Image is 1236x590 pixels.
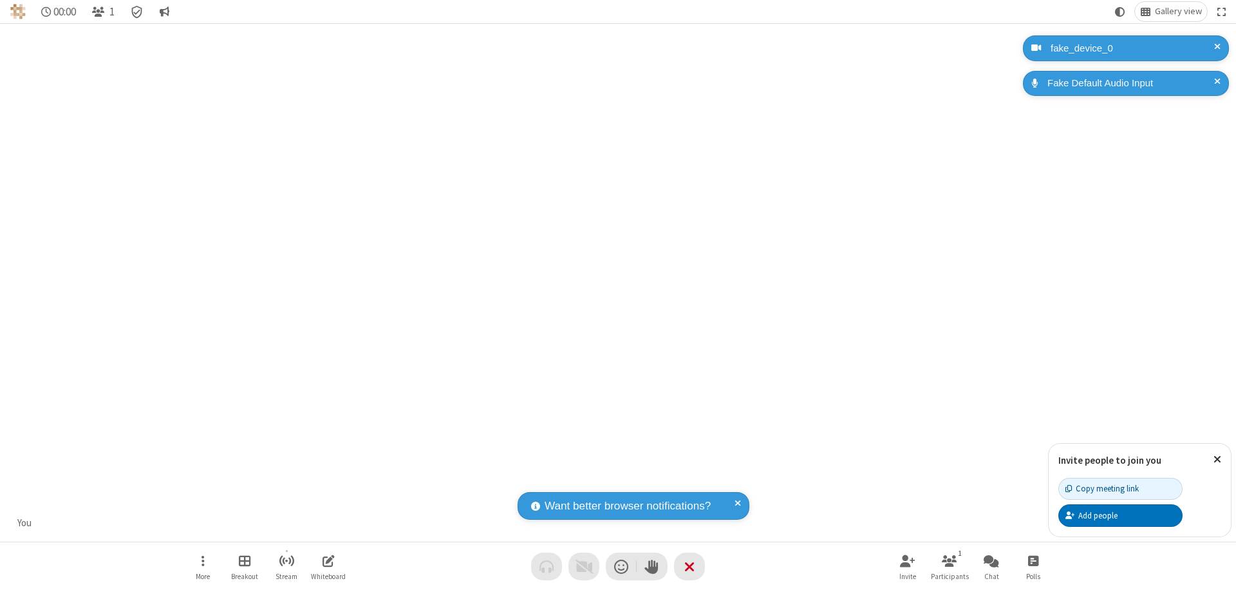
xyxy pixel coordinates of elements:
[1046,41,1219,56] div: fake_device_0
[1058,504,1183,526] button: Add people
[984,573,999,580] span: Chat
[109,6,115,18] span: 1
[637,553,668,580] button: Raise hand
[1026,573,1040,580] span: Polls
[1014,548,1053,585] button: Open poll
[1135,2,1207,21] button: Change layout
[13,516,37,531] div: You
[606,553,637,580] button: Send a reaction
[1212,2,1231,21] button: Fullscreen
[1155,6,1202,17] span: Gallery view
[674,553,705,580] button: End or leave meeting
[1204,444,1231,475] button: Close popover
[311,573,346,580] span: Whiteboard
[225,548,264,585] button: Manage Breakout Rooms
[568,553,599,580] button: Video
[531,553,562,580] button: Audio problem - check your Internet connection or call by phone
[309,548,348,585] button: Open shared whiteboard
[154,2,174,21] button: Conversation
[545,498,711,515] span: Want better browser notifications?
[888,548,927,585] button: Invite participants (⌘+Shift+I)
[955,547,966,559] div: 1
[1065,482,1139,495] div: Copy meeting link
[36,2,82,21] div: Timer
[196,573,210,580] span: More
[276,573,297,580] span: Stream
[53,6,76,18] span: 00:00
[899,573,916,580] span: Invite
[125,2,149,21] div: Meeting details Encryption enabled
[1058,478,1183,500] button: Copy meeting link
[1110,2,1130,21] button: Using system theme
[183,548,222,585] button: Open menu
[930,548,969,585] button: Open participant list
[267,548,306,585] button: Start streaming
[231,573,258,580] span: Breakout
[10,4,26,19] img: QA Selenium DO NOT DELETE OR CHANGE
[972,548,1011,585] button: Open chat
[1043,76,1219,91] div: Fake Default Audio Input
[1058,454,1161,466] label: Invite people to join you
[931,573,969,580] span: Participants
[86,2,120,21] button: Open participant list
